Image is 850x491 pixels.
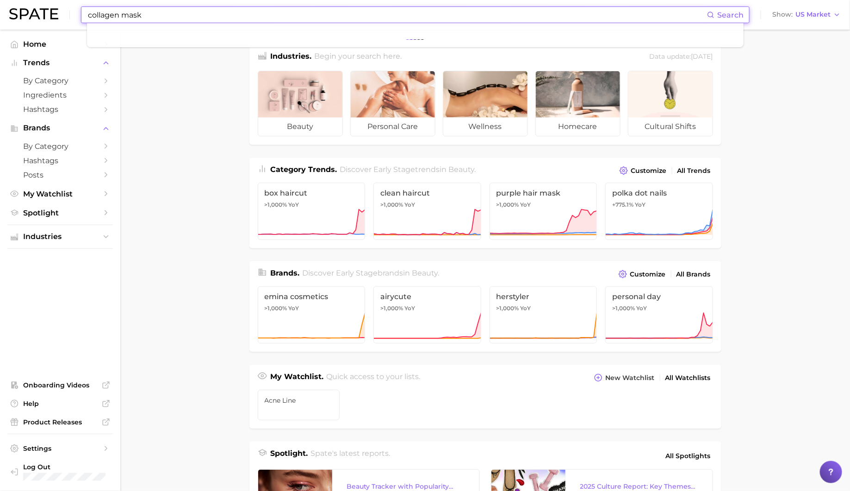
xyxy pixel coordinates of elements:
a: Acne line [258,390,340,420]
span: Home [23,40,97,49]
span: Trends [23,59,97,67]
span: Customize [631,167,667,175]
span: purple hair mask [496,189,590,197]
span: Product Releases [23,418,97,426]
span: New Watchlist [606,374,655,382]
a: wellness [443,71,528,136]
span: beauty [258,117,342,136]
span: YoY [521,305,531,312]
a: Spotlight [7,206,113,220]
span: My Watchlist [23,190,97,198]
span: Log Out [23,463,132,471]
button: Industries [7,230,113,244]
span: >1,000% [380,305,403,312]
a: All Spotlights [664,448,713,464]
span: YoY [521,201,531,209]
span: beauty [412,269,438,277]
a: Home [7,37,113,51]
span: >1,000% [496,305,519,312]
a: All Trends [675,165,713,177]
span: Posts [23,171,97,179]
span: YoY [404,201,415,209]
h2: Spate's latest reports. [310,448,390,464]
span: All Brands [676,270,711,278]
span: YoY [404,305,415,312]
a: polka dot nails+775.1% YoY [605,183,713,240]
span: Industries [23,233,97,241]
button: Trends [7,56,113,70]
a: Log out. Currently logged in with e-mail vsananikone@elizabethmott.com. [7,460,113,484]
h1: Industries. [271,51,312,63]
span: All Trends [677,167,711,175]
span: by Category [23,142,97,151]
a: by Category [7,139,113,153]
span: Brands . [271,269,300,277]
span: All Spotlights [666,450,711,461]
span: US Market [795,12,831,17]
input: Search here for a brand, industry, or ingredient [87,7,707,23]
span: Customize [630,270,666,278]
a: Ingredients [7,88,113,102]
span: clean haircut [380,189,474,197]
a: airycute>1,000% YoY [373,286,481,344]
span: Discover Early Stage brands in . [302,269,439,277]
a: Posts [7,168,113,182]
span: Category Trends . [271,165,337,174]
a: clean haircut>1,000% YoY [373,183,481,240]
button: Customize [616,268,668,281]
span: Discover Early Stage trends in . [340,165,476,174]
a: cultural shifts [628,71,713,136]
span: beauty [448,165,474,174]
span: personal day [612,292,706,301]
span: by Category [23,76,97,85]
span: >1,000% [496,201,519,208]
a: emina cosmetics>1,000% YoY [258,286,366,344]
h1: My Watchlist. [271,371,324,384]
a: My Watchlist [7,187,113,201]
span: YoY [289,201,299,209]
span: polka dot nails [612,189,706,197]
h2: Quick access to your lists. [326,371,420,384]
span: Ingredients [23,91,97,99]
span: Acne line [265,397,333,404]
a: purple hair mask>1,000% YoY [490,183,597,240]
span: Help [23,399,97,408]
span: YoY [289,305,299,312]
span: Spotlight [23,209,97,217]
button: Brands [7,121,113,135]
span: Onboarding Videos [23,381,97,389]
a: by Category [7,74,113,88]
a: personal day>1,000% YoY [605,286,713,344]
a: homecare [535,71,620,136]
button: ShowUS Market [770,9,843,21]
span: emina cosmetics [265,292,359,301]
a: Hashtags [7,153,113,168]
button: New Watchlist [592,371,657,384]
a: box haircut>1,000% YoY [258,183,366,240]
span: herstyler [496,292,590,301]
span: All Watchlists [665,374,711,382]
span: Search [717,11,744,19]
span: >1,000% [265,201,287,208]
span: wellness [443,117,527,136]
a: beauty [258,71,343,136]
span: YoY [635,201,645,209]
span: Hashtags [23,105,97,114]
span: personal care [351,117,435,136]
span: >1,000% [380,201,403,208]
a: Hashtags [7,102,113,117]
a: personal care [350,71,435,136]
a: Product Releases [7,415,113,429]
img: SPATE [9,8,58,19]
span: +775.1% [612,201,633,208]
a: Onboarding Videos [7,378,113,392]
a: herstyler>1,000% YoY [490,286,597,344]
span: >1,000% [265,305,287,312]
span: Hashtags [23,156,97,165]
span: homecare [536,117,620,136]
a: All Brands [674,268,713,281]
button: Customize [617,164,669,177]
a: Help [7,397,113,411]
span: cultural shifts [628,117,713,136]
a: Settings [7,442,113,455]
